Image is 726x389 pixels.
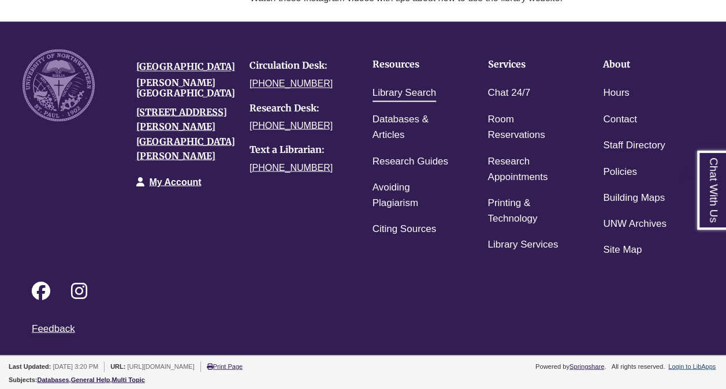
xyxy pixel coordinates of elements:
[71,376,110,383] a: General Help
[487,59,567,70] h4: Services
[32,281,50,300] i: Follow on Facebook
[136,78,233,98] h4: [PERSON_NAME][GEOGRAPHIC_DATA]
[603,137,665,154] a: Staff Directory
[569,362,604,369] a: Springshare
[373,179,452,211] a: Avoiding Plagiarism
[668,362,716,369] a: Login to LibApps
[250,120,333,130] a: [PHONE_NUMBER]
[38,376,69,383] a: Databases
[603,189,665,206] a: Building Maps
[250,78,333,88] a: [PHONE_NUMBER]
[250,162,333,172] a: [PHONE_NUMBER]
[9,376,38,383] span: Subjects:
[487,111,567,143] a: Room Reservations
[207,363,213,369] i: Print Page
[603,85,629,102] a: Hours
[487,194,567,227] a: Printing & Technology
[136,106,235,162] a: [STREET_ADDRESS][PERSON_NAME][GEOGRAPHIC_DATA][PERSON_NAME]
[110,362,125,369] span: URL:
[603,241,642,258] a: Site Map
[603,163,637,180] a: Policies
[136,61,235,72] a: [GEOGRAPHIC_DATA]
[9,362,51,369] span: Last Updated:
[250,144,346,155] h4: Text a Librarian:
[149,177,201,186] a: My Account
[487,85,530,102] a: Chat 24/7
[487,153,567,185] a: Research Appointments
[603,215,667,232] a: UNW Archives
[373,59,452,70] h4: Resources
[373,111,452,143] a: Databases & Articles
[250,61,346,71] h4: Circulation Desk:
[373,220,437,237] a: Citing Sources
[250,103,346,113] h4: Research Desk:
[487,236,558,253] a: Library Services
[32,323,75,334] a: Feedback
[38,376,145,383] span: , ,
[23,49,95,121] img: UNW seal
[373,153,448,170] a: Research Guides
[53,362,98,369] span: [DATE] 3:20 PM
[603,111,637,128] a: Contact
[373,85,437,102] a: Library Search
[603,59,683,70] h4: About
[71,281,87,300] i: Follow on Instagram
[207,362,243,369] a: Print Page
[609,362,667,369] div: All rights reserved.
[112,376,145,383] a: Multi Topic
[534,362,608,369] div: Powered by .
[128,362,195,369] span: [URL][DOMAIN_NAME]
